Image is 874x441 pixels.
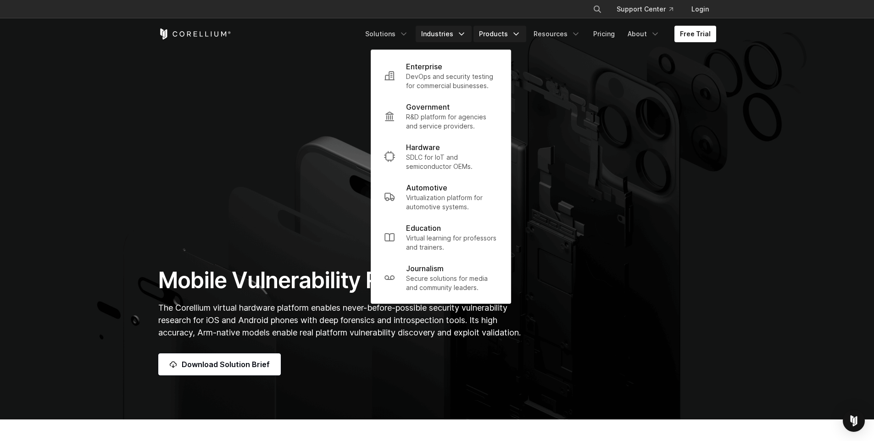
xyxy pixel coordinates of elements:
[622,26,665,42] a: About
[609,1,680,17] a: Support Center
[406,153,498,171] p: SDLC for IoT and semiconductor OEMs.
[377,257,505,298] a: Journalism Secure solutions for media and community leaders.
[416,26,472,42] a: Industries
[158,267,524,294] h1: Mobile Vulnerability Research
[360,26,716,42] div: Navigation Menu
[406,263,444,274] p: Journalism
[588,26,620,42] a: Pricing
[406,72,498,90] p: DevOps and security testing for commercial businesses.
[406,193,498,212] p: Virtualization platform for automotive systems.
[406,112,498,131] p: R&D platform for agencies and service providers.
[377,177,505,217] a: Automotive Virtualization platform for automotive systems.
[406,61,442,72] p: Enterprise
[406,234,498,252] p: Virtual learning for professors and trainers.
[158,353,281,375] a: Download Solution Brief
[473,26,526,42] a: Products
[406,223,441,234] p: Education
[843,410,865,432] div: Open Intercom Messenger
[158,28,231,39] a: Corellium Home
[158,303,521,337] span: The Corellium virtual hardware platform enables never-before-possible security vulnerability rese...
[582,1,716,17] div: Navigation Menu
[377,56,505,96] a: Enterprise DevOps and security testing for commercial businesses.
[377,96,505,136] a: Government R&D platform for agencies and service providers.
[684,1,716,17] a: Login
[406,274,498,292] p: Secure solutions for media and community leaders.
[377,136,505,177] a: Hardware SDLC for IoT and semiconductor OEMs.
[360,26,414,42] a: Solutions
[528,26,586,42] a: Resources
[377,217,505,257] a: Education Virtual learning for professors and trainers.
[406,182,447,193] p: Automotive
[406,142,440,153] p: Hardware
[406,101,450,112] p: Government
[182,359,270,370] span: Download Solution Brief
[674,26,716,42] a: Free Trial
[589,1,606,17] button: Search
